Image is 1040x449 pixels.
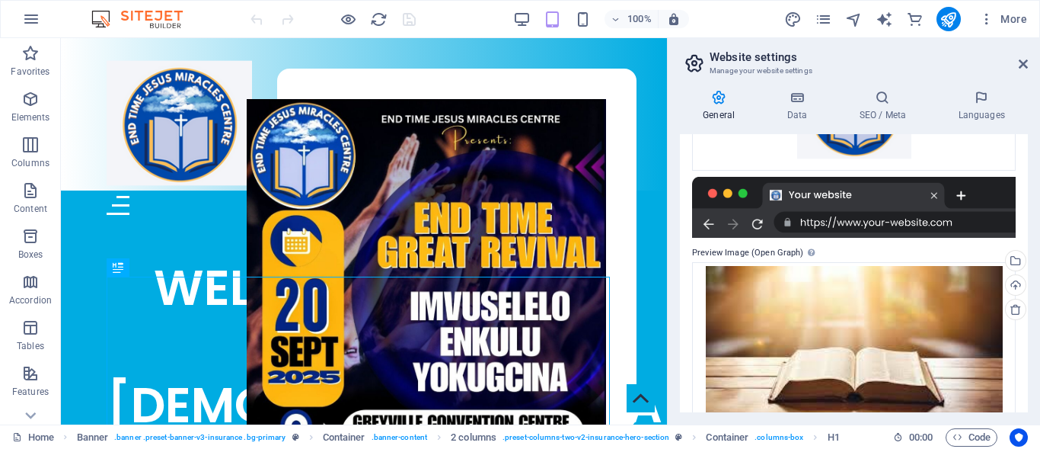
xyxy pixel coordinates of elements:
[675,433,682,441] i: This element is a customizable preset
[372,428,427,447] span: . banner-content
[979,11,1027,27] span: More
[339,10,357,28] button: Click here to leave preview mode and continue editing
[17,340,44,352] p: Tables
[754,428,803,447] span: . columns-box
[906,11,924,28] i: Commerce
[893,428,933,447] h6: Session time
[88,10,202,28] img: Editor Logo
[12,428,54,447] a: Click to cancel selection. Double-click to open Pages
[692,262,1016,436] div: i4.jpg
[706,428,748,447] span: Click to select. Double-click to edit
[692,244,1016,262] label: Preview Image (Open Graph)
[920,431,922,443] span: :
[710,50,1028,64] h2: Website settings
[323,428,365,447] span: Click to select. Double-click to edit
[680,90,764,122] h4: General
[815,11,832,28] i: Pages (Ctrl+Alt+S)
[940,11,957,28] i: Publish
[77,428,840,447] nav: breadcrumb
[845,10,863,28] button: navigator
[77,428,109,447] span: Click to select. Double-click to edit
[1010,428,1028,447] button: Usercentrics
[12,386,49,398] p: Features
[11,157,49,169] p: Columns
[784,11,802,28] i: Design (Ctrl+Alt+Y)
[952,428,991,447] span: Code
[502,428,669,447] span: . preset-columns-two-v2-insurance-hero-section
[973,7,1033,31] button: More
[667,12,681,26] i: On resize automatically adjust zoom level to fit chosen device.
[627,10,652,28] h6: 100%
[451,428,496,447] span: Click to select. Double-click to edit
[845,11,863,28] i: Navigator
[815,10,833,28] button: pages
[710,64,997,78] h3: Manage your website settings
[909,428,933,447] span: 00 00
[292,433,299,441] i: This element is a customizable preset
[935,90,1028,122] h4: Languages
[836,90,935,122] h4: SEO / Meta
[784,10,802,28] button: design
[764,90,836,122] h4: Data
[828,428,840,447] span: Click to select. Double-click to edit
[14,203,47,215] p: Content
[936,7,961,31] button: publish
[9,294,52,306] p: Accordion
[11,66,49,78] p: Favorites
[369,10,388,28] button: reload
[605,10,659,28] button: 100%
[11,111,50,123] p: Elements
[906,10,924,28] button: commerce
[946,428,997,447] button: Code
[18,249,43,261] p: Boxes
[114,428,286,447] span: . banner .preset-banner-v3-insurance .bg-primary
[876,11,893,28] i: AI Writer
[876,10,894,28] button: text_generator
